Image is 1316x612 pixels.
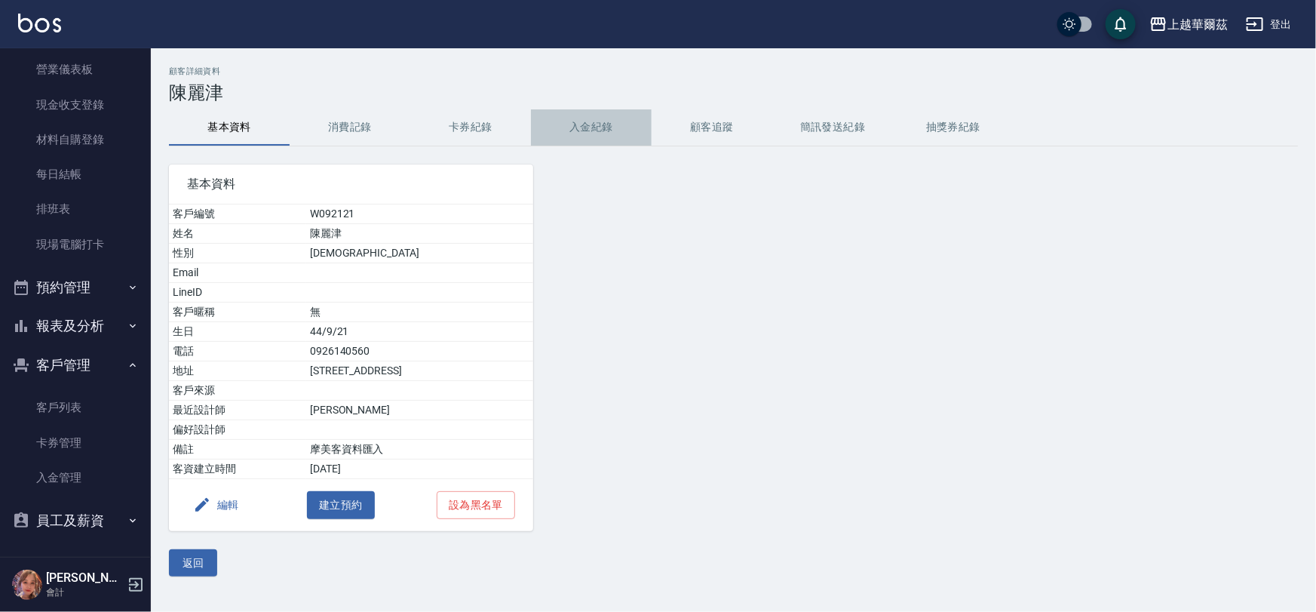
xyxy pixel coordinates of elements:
button: 抽獎券紀錄 [893,109,1014,146]
td: 備註 [169,440,306,460]
td: LineID [169,283,306,303]
td: 偏好設計師 [169,420,306,440]
td: 生日 [169,322,306,342]
td: 客資建立時間 [169,460,306,479]
td: [PERSON_NAME] [306,401,533,420]
p: 會計 [46,586,123,599]
span: 基本資料 [187,177,515,192]
button: save [1106,9,1136,39]
a: 入金管理 [6,460,145,495]
td: 最近設計師 [169,401,306,420]
img: Person [12,570,42,600]
td: [STREET_ADDRESS] [306,361,533,381]
button: 登出 [1240,11,1298,38]
a: 排班表 [6,192,145,226]
button: 報表及分析 [6,306,145,346]
button: 入金紀錄 [531,109,652,146]
a: 每日結帳 [6,157,145,192]
td: 性別 [169,244,306,263]
h2: 顧客詳細資料 [169,66,1298,76]
td: 客戶來源 [169,381,306,401]
button: 預約管理 [6,268,145,307]
img: Logo [18,14,61,32]
td: 客戶暱稱 [169,303,306,322]
td: 電話 [169,342,306,361]
a: 卡券管理 [6,426,145,460]
a: 材料自購登錄 [6,122,145,157]
h5: [PERSON_NAME] [46,570,123,586]
a: 營業儀表板 [6,52,145,87]
td: 無 [306,303,533,322]
a: 現金收支登錄 [6,88,145,122]
td: W092121 [306,205,533,224]
h3: 陳麗津 [169,82,1298,103]
a: 現場電腦打卡 [6,227,145,262]
td: 陳麗津 [306,224,533,244]
button: 卡券紀錄 [410,109,531,146]
td: 客戶編號 [169,205,306,224]
td: 摩美客資料匯入 [306,440,533,460]
div: 上越華爾茲 [1167,15,1228,34]
button: 上越華爾茲 [1143,9,1234,40]
button: 客戶管理 [6,346,145,385]
button: 基本資料 [169,109,290,146]
td: 姓名 [169,224,306,244]
button: 簡訊發送紀錄 [772,109,893,146]
td: [DATE] [306,460,533,479]
td: 地址 [169,361,306,381]
td: [DEMOGRAPHIC_DATA] [306,244,533,263]
button: 顧客追蹤 [652,109,772,146]
button: 編輯 [187,491,245,519]
button: 建立預約 [307,491,375,519]
a: 客戶列表 [6,390,145,425]
td: 0926140560 [306,342,533,361]
td: Email [169,263,306,283]
td: 44/9/21 [306,322,533,342]
button: 消費記錄 [290,109,410,146]
button: 返回 [169,549,217,577]
button: 員工及薪資 [6,501,145,540]
button: 設為黑名單 [437,491,515,519]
